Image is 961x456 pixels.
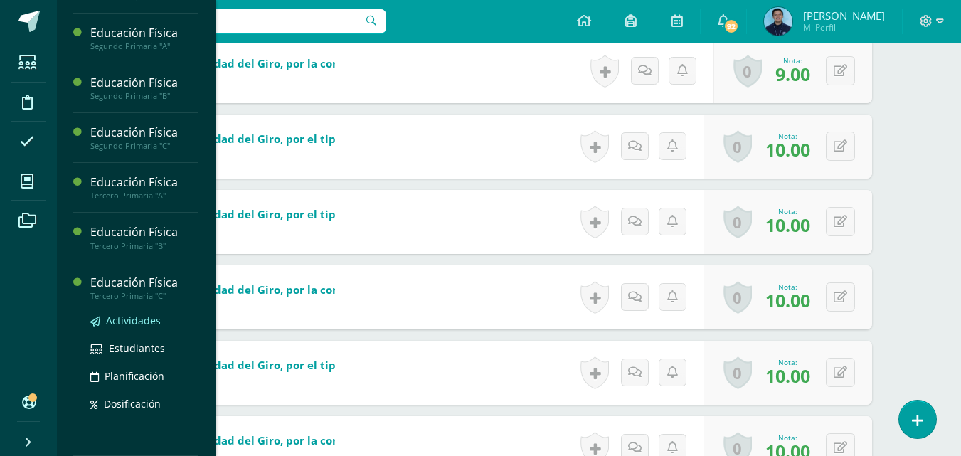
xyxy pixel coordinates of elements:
span: Actividades [106,314,161,327]
a: Educación FísicaTercero Primaria "A" [90,174,198,201]
b: F2. Habilidad del Giro, por el tipo de apoyo: En suspensión. [164,207,478,221]
div: Zona [164,222,335,235]
span: Mi Perfil [803,21,885,33]
div: Zona [164,71,335,85]
div: Nota: [765,131,810,141]
div: Educación Física [90,25,198,41]
a: 0 [723,130,752,163]
div: Nota: [765,282,810,292]
a: Educación FísicaSegundo Primaria "A" [90,25,198,51]
div: Segundo Primaria "A" [90,41,198,51]
div: Zona [164,147,335,160]
img: e03a95cdf3f7e818780b3d7e8837d5b9.png [764,7,792,36]
div: Nota: [765,206,810,216]
a: 0 [723,206,752,238]
span: Planificación [105,369,164,383]
div: Nota: [765,433,810,442]
a: Dosificación [90,396,198,412]
span: 10.00 [765,364,810,388]
div: Nota: [775,55,810,65]
a: Educación FísicaTercero Primaria "B" [90,224,198,250]
div: Nota: [765,357,810,367]
div: Tercero Primaria "A" [90,191,198,201]
div: Segundo Primaria "B" [90,91,198,101]
div: Tercero Primaria "B" [90,241,198,251]
a: 0 [723,281,752,314]
span: [PERSON_NAME] [803,9,885,23]
span: 10.00 [765,288,810,312]
div: Zona [164,373,335,386]
span: 9.00 [775,62,810,86]
a: Educación FísicaSegundo Primaria "C" [90,124,198,151]
div: Educación Física [90,75,198,91]
a: Actividades [90,312,198,329]
a: Educación FísicaSegundo Primaria "B" [90,75,198,101]
div: Segundo Primaria "C" [90,141,198,151]
span: Dosificación [104,397,161,410]
div: Educación Física [90,174,198,191]
a: Educación FísicaTercero Primaria "C" [90,275,198,301]
span: 92 [723,18,739,34]
div: Educación Física [90,124,198,141]
a: 0 [733,55,762,88]
div: Zona [164,297,335,311]
span: Estudiantes [109,341,165,355]
a: Estudiantes [90,340,198,356]
div: Tercero Primaria "C" [90,291,198,301]
a: 0 [723,356,752,389]
div: Educación Física [90,224,198,240]
div: Educación Física [90,275,198,291]
span: 10.00 [765,213,810,237]
span: 10.00 [765,137,810,161]
a: Planificación [90,368,198,384]
input: Busca un usuario... [66,9,386,33]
